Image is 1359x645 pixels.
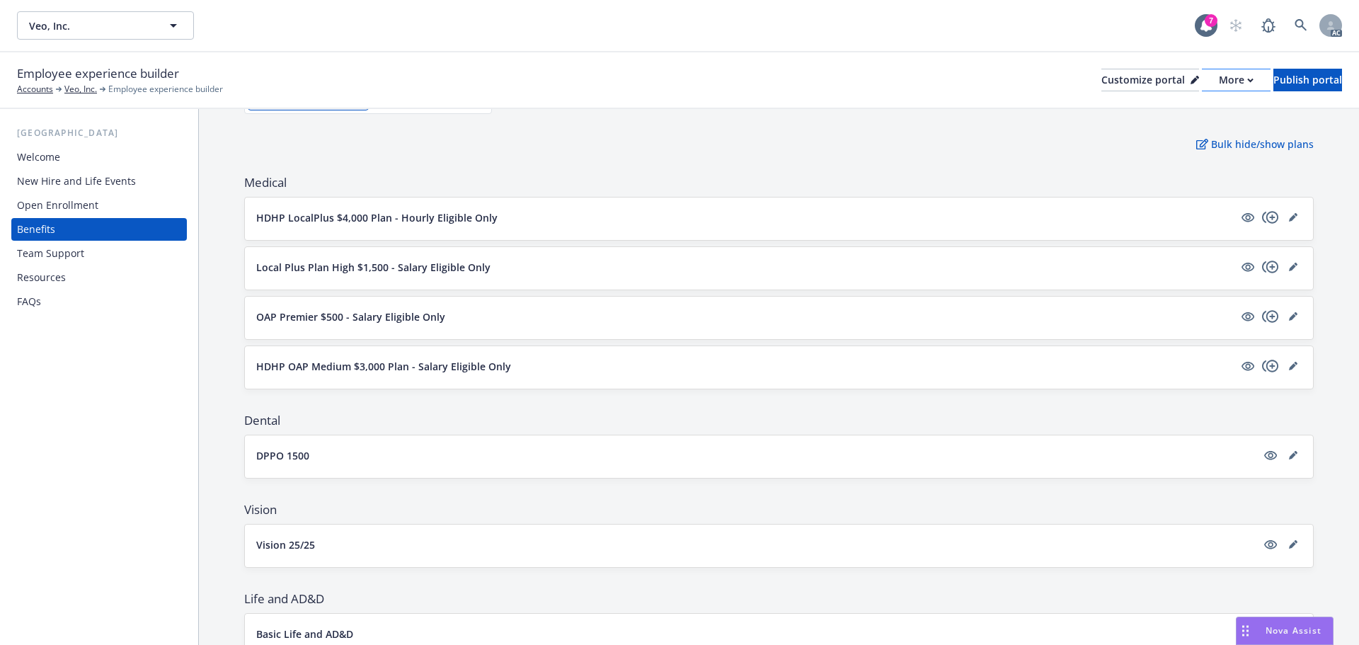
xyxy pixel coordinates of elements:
[64,83,97,96] a: Veo, Inc.
[244,501,1314,518] span: Vision
[1202,69,1271,91] button: More
[1196,137,1314,152] p: Bulk hide/show plans
[17,170,136,193] div: New Hire and Life Events
[1287,11,1315,40] a: Search
[1262,358,1279,375] a: copyPlus
[1262,308,1279,325] a: copyPlus
[17,266,66,289] div: Resources
[256,210,1234,225] button: HDHP LocalPlus $4,000 Plan - Hourly Eligible Only
[29,18,151,33] span: Veo, Inc.
[17,194,98,217] div: Open Enrollment
[256,309,445,324] p: OAP Premier $500 - Salary Eligible Only
[1239,209,1256,226] a: visible
[17,218,55,241] div: Benefits
[1239,358,1256,375] a: visible
[244,412,1314,429] span: Dental
[256,627,353,641] p: Basic Life and AD&D
[1262,209,1279,226] a: copyPlus
[11,170,187,193] a: New Hire and Life Events
[17,290,41,313] div: FAQs
[1205,14,1217,27] div: 7
[256,359,511,374] p: HDHP OAP Medium $3,000 Plan - Salary Eligible Only
[1236,617,1334,645] button: Nova Assist
[1285,536,1302,553] a: editPencil
[256,359,1234,374] button: HDHP OAP Medium $3,000 Plan - Salary Eligible Only
[1239,258,1256,275] a: visible
[256,448,309,463] p: DPPO 1500
[1222,11,1250,40] a: Start snowing
[1285,308,1302,325] a: editPencil
[1254,11,1283,40] a: Report a Bug
[1273,69,1342,91] button: Publish portal
[11,242,187,265] a: Team Support
[256,537,315,552] p: Vision 25/25
[108,83,223,96] span: Employee experience builder
[1101,69,1199,91] button: Customize portal
[256,210,498,225] p: HDHP LocalPlus $4,000 Plan - Hourly Eligible Only
[1266,624,1321,637] span: Nova Assist
[256,537,1256,552] button: Vision 25/25
[17,146,60,169] div: Welcome
[1219,69,1254,91] div: More
[244,590,1314,607] span: Life and AD&D
[1237,617,1254,644] div: Drag to move
[1285,209,1302,226] a: editPencil
[17,242,84,265] div: Team Support
[11,218,187,241] a: Benefits
[256,627,1234,641] button: Basic Life and AD&D
[256,260,491,275] p: Local Plus Plan High $1,500 - Salary Eligible Only
[1262,447,1279,464] a: visible
[256,448,1256,463] button: DPPO 1500
[256,260,1234,275] button: Local Plus Plan High $1,500 - Salary Eligible Only
[1285,447,1302,464] a: editPencil
[1262,258,1279,275] a: copyPlus
[17,83,53,96] a: Accounts
[1285,358,1302,375] a: editPencil
[11,290,187,313] a: FAQs
[1239,308,1256,325] a: visible
[256,309,1234,324] button: OAP Premier $500 - Salary Eligible Only
[11,146,187,169] a: Welcome
[17,64,179,83] span: Employee experience builder
[1262,536,1279,553] a: visible
[1285,258,1302,275] a: editPencil
[11,194,187,217] a: Open Enrollment
[17,11,194,40] button: Veo, Inc.
[11,266,187,289] a: Resources
[11,126,187,140] div: [GEOGRAPHIC_DATA]
[244,174,1314,191] span: Medical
